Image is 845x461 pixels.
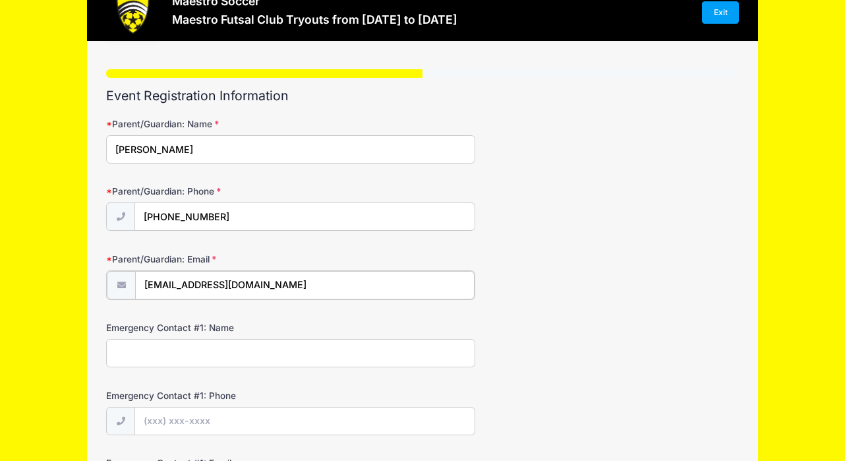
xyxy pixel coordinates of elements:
[106,185,317,198] label: Parent/Guardian: Phone
[106,88,739,104] h2: Event Registration Information
[106,117,317,131] label: Parent/Guardian: Name
[106,389,317,402] label: Emergency Contact #1: Phone
[134,202,475,231] input: (xxx) xxx-xxxx
[106,253,317,266] label: Parent/Guardian: Email
[134,407,475,435] input: (xxx) xxx-xxxx
[702,1,739,24] a: Exit
[172,13,457,26] h3: Maestro Futsal Club Tryouts from [DATE] to [DATE]
[106,321,317,334] label: Emergency Contact #1: Name
[135,271,475,299] input: email@email.com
